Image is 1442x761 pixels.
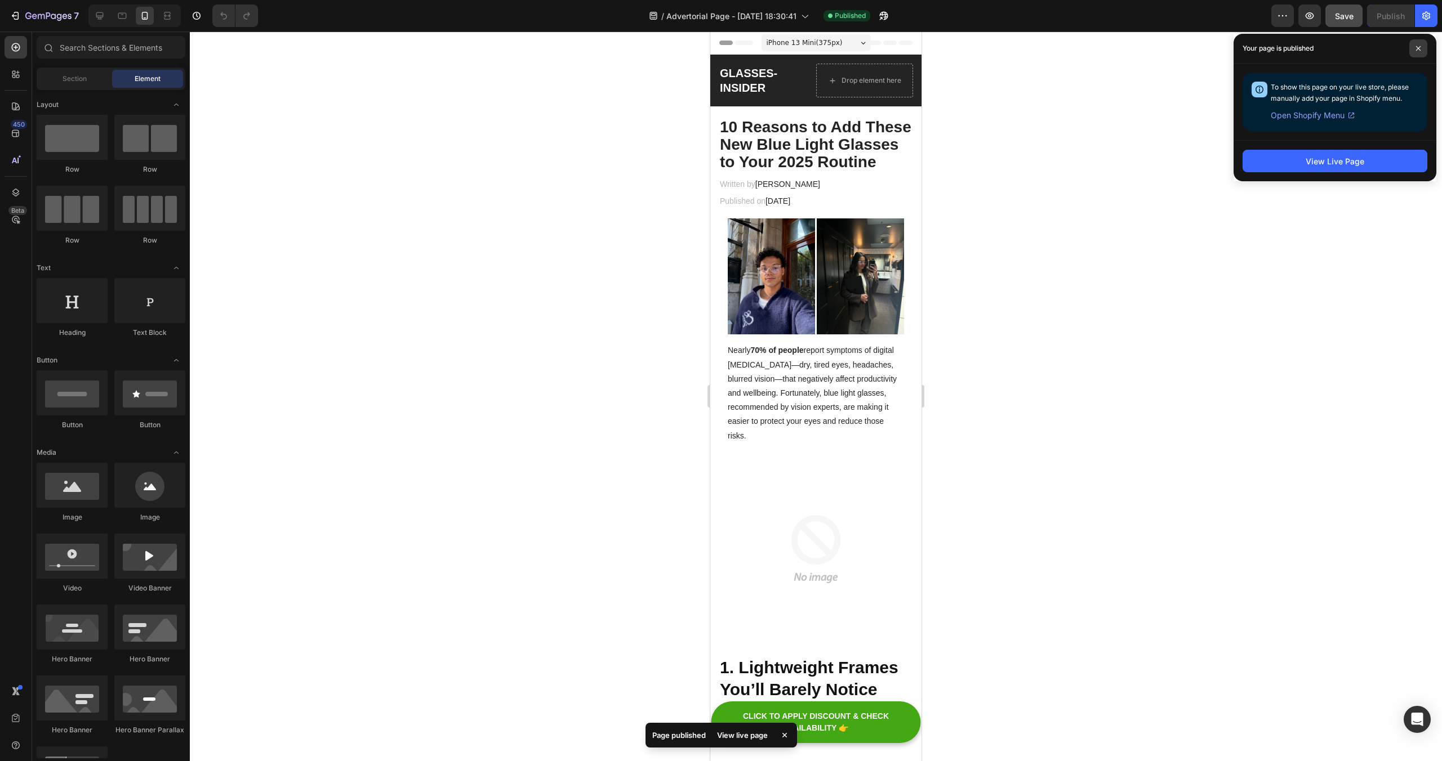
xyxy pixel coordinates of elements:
div: Publish [1377,10,1405,22]
div: Row [114,164,185,174]
span: Published [835,11,866,21]
p: Page published [652,729,706,741]
span: Toggle open [167,259,185,277]
div: Video [37,583,108,593]
button: Save [1325,5,1363,27]
div: View live page [710,727,775,743]
div: Button [37,420,108,430]
div: Open Intercom Messenger [1404,706,1431,733]
span: Media [37,447,56,458]
div: View Live Page [1306,155,1364,167]
div: Text Block [114,328,185,338]
span: To show this page on your live store, please manually add your page in Shopify menu. [1271,83,1409,102]
span: Button [37,355,57,365]
p: 7 [74,9,79,23]
div: 450 [11,120,27,129]
div: Undo/Redo [212,5,258,27]
div: Image [114,512,185,522]
span: Text [37,263,51,273]
div: Row [37,235,108,245]
div: Beta [8,206,27,215]
span: Advertorial Page - [DATE] 18:30:41 [666,10,796,22]
div: Video Banner [114,583,185,593]
div: Image [37,512,108,522]
span: Save [1335,11,1354,21]
span: Toggle open [167,444,185,462]
button: View Live Page [1243,150,1427,172]
iframe: Design area [710,32,922,761]
span: Section [63,74,87,84]
div: Hero Banner [37,654,108,664]
span: Layout [37,100,59,110]
div: Hero Banner Parallax [114,725,185,735]
div: Button [114,420,185,430]
p: Your page is published [1243,43,1314,54]
span: Open Shopify Menu [1271,109,1345,122]
div: Heading [37,328,108,338]
button: 7 [5,5,84,27]
input: Search Sections & Elements [37,36,185,59]
button: Publish [1367,5,1414,27]
div: Row [37,164,108,174]
div: Row [114,235,185,245]
span: / [661,10,664,22]
span: Toggle open [167,351,185,369]
div: Hero Banner [37,725,108,735]
span: Toggle open [167,96,185,114]
div: Hero Banner [114,654,185,664]
span: Element [135,74,161,84]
